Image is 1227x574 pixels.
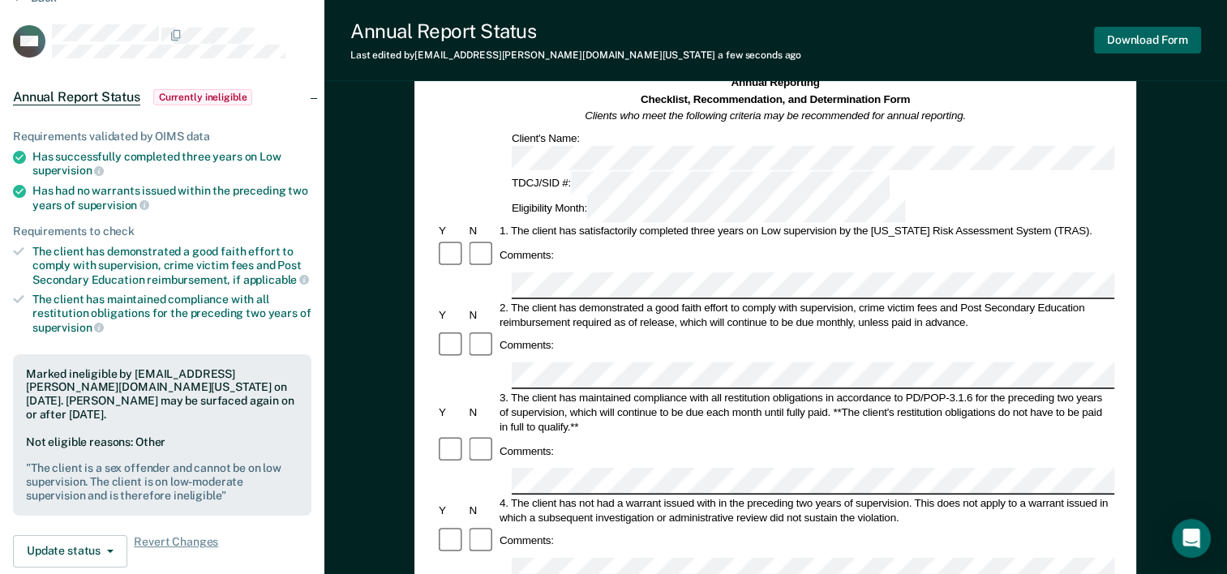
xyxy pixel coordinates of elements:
[1094,27,1201,54] button: Download Form
[497,224,1114,238] div: 1. The client has satisfactorily completed three years on Low supervision by the [US_STATE] Risk ...
[497,390,1114,434] div: 3. The client has maintained compliance with all restitution obligations in accordance to PD/POP-...
[718,49,801,61] span: a few seconds ago
[497,443,556,458] div: Comments:
[32,245,311,286] div: The client has demonstrated a good faith effort to comply with supervision, crime victim fees and...
[243,273,309,286] span: applicable
[26,461,298,502] pre: " The client is a sex offender and cannot be on low supervision. The client is on low-moderate su...
[497,338,556,353] div: Comments:
[32,184,311,212] div: Has had no warrants issued within the preceding two years of
[26,367,298,422] div: Marked ineligible by [EMAIL_ADDRESS][PERSON_NAME][DOMAIN_NAME][US_STATE] on [DATE]. [PERSON_NAME]...
[436,307,466,322] div: Y
[497,300,1114,329] div: 2. The client has demonstrated a good faith effort to comply with supervision, crime victim fees ...
[350,19,801,43] div: Annual Report Status
[436,503,466,517] div: Y
[467,307,497,322] div: N
[509,172,892,197] div: TDCJ/SID #:
[497,533,556,548] div: Comments:
[32,164,104,177] span: supervision
[436,224,466,238] div: Y
[731,77,820,89] strong: Annual Reporting
[26,435,298,503] div: Not eligible reasons: Other
[497,495,1114,525] div: 4. The client has not had a warrant issued with in the preceding two years of supervision. This d...
[78,199,149,212] span: supervision
[467,503,497,517] div: N
[350,49,801,61] div: Last edited by [EMAIL_ADDRESS][PERSON_NAME][DOMAIN_NAME][US_STATE]
[509,197,908,222] div: Eligibility Month:
[586,109,967,122] em: Clients who meet the following criteria may be recommended for annual reporting.
[436,405,466,419] div: Y
[32,293,311,334] div: The client has maintained compliance with all restitution obligations for the preceding two years of
[153,89,253,105] span: Currently ineligible
[32,150,311,178] div: Has successfully completed three years on Low
[13,130,311,143] div: Requirements validated by OIMS data
[1172,519,1211,558] div: Open Intercom Messenger
[13,225,311,238] div: Requirements to check
[134,535,218,568] span: Revert Changes
[13,89,140,105] span: Annual Report Status
[467,224,497,238] div: N
[32,321,104,334] span: supervision
[497,248,556,263] div: Comments:
[641,93,910,105] strong: Checklist, Recommendation, and Determination Form
[13,535,127,568] button: Update status
[467,405,497,419] div: N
